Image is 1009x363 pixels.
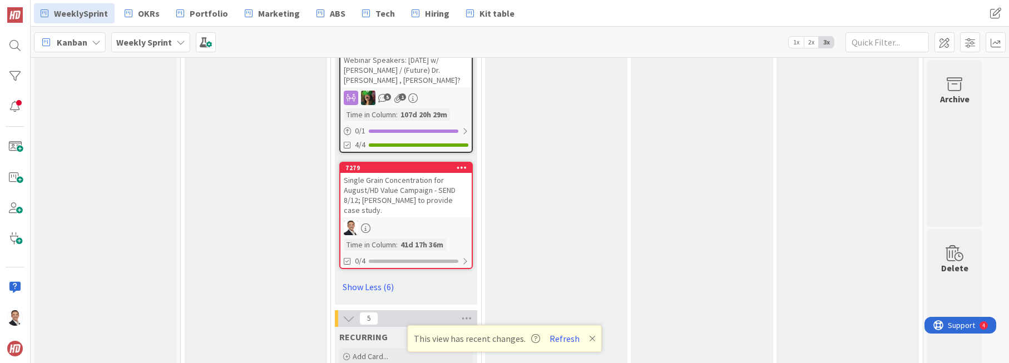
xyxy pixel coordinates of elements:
[375,7,395,20] span: Tech
[339,331,388,342] span: RECURRING
[340,173,472,217] div: Single Grain Concentration for August/HD Value Campaign - SEND 8/12; [PERSON_NAME] to provide cas...
[361,91,375,105] img: SL
[479,7,515,20] span: Kit table
[340,43,472,87] div: Webinar Speakers: [DATE] w/ [PERSON_NAME] / (Future) Dr. [PERSON_NAME] , [PERSON_NAME]?
[330,7,345,20] span: ABS
[459,3,521,23] a: Kit table
[54,7,108,20] span: WeeklySprint
[398,238,446,251] div: 41d 17h 36m
[344,108,396,121] div: Time in Column
[359,312,378,325] span: 5
[340,124,472,138] div: 0/1
[138,7,160,20] span: OKRs
[425,7,449,20] span: Hiring
[34,3,115,23] a: WeeklySprint
[414,332,540,345] span: This view has recent changes.
[845,32,929,52] input: Quick Filter...
[340,91,472,105] div: SL
[355,255,365,267] span: 0/4
[819,37,834,48] span: 3x
[340,221,472,235] div: SL
[116,37,172,48] b: Weekly Sprint
[58,4,61,13] div: 4
[353,351,388,361] span: Add Card...
[789,37,804,48] span: 1x
[340,163,472,173] div: 7279
[804,37,819,48] span: 2x
[340,53,472,87] div: Webinar Speakers: [DATE] w/ [PERSON_NAME] / (Future) Dr. [PERSON_NAME] , [PERSON_NAME]?
[340,163,472,217] div: 7279Single Grain Concentration for August/HD Value Campaign - SEND 8/12; [PERSON_NAME] to provide...
[398,108,450,121] div: 107d 20h 29m
[355,3,402,23] a: Tech
[238,3,306,23] a: Marketing
[339,278,473,296] a: Show Less (6)
[7,7,23,23] img: Visit kanbanzone.com
[396,108,398,121] span: :
[399,93,406,101] span: 1
[190,7,228,20] span: Portfolio
[7,341,23,356] img: avatar
[7,310,23,326] img: SL
[396,238,398,251] span: :
[384,93,391,101] span: 5
[355,139,365,151] span: 4/4
[258,7,300,20] span: Marketing
[940,92,970,106] div: Archive
[941,261,968,275] div: Delete
[23,2,51,15] span: Support
[170,3,235,23] a: Portfolio
[546,331,583,346] button: Refresh
[405,3,456,23] a: Hiring
[345,164,472,172] div: 7279
[355,125,365,137] span: 0 / 1
[57,36,87,49] span: Kanban
[339,162,473,269] a: 7279Single Grain Concentration for August/HD Value Campaign - SEND 8/12; [PERSON_NAME] to provide...
[339,42,473,153] a: Webinar Speakers: [DATE] w/ [PERSON_NAME] / (Future) Dr. [PERSON_NAME] , [PERSON_NAME]?SLTime in ...
[344,238,396,251] div: Time in Column
[344,221,358,235] img: SL
[310,3,352,23] a: ABS
[118,3,166,23] a: OKRs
